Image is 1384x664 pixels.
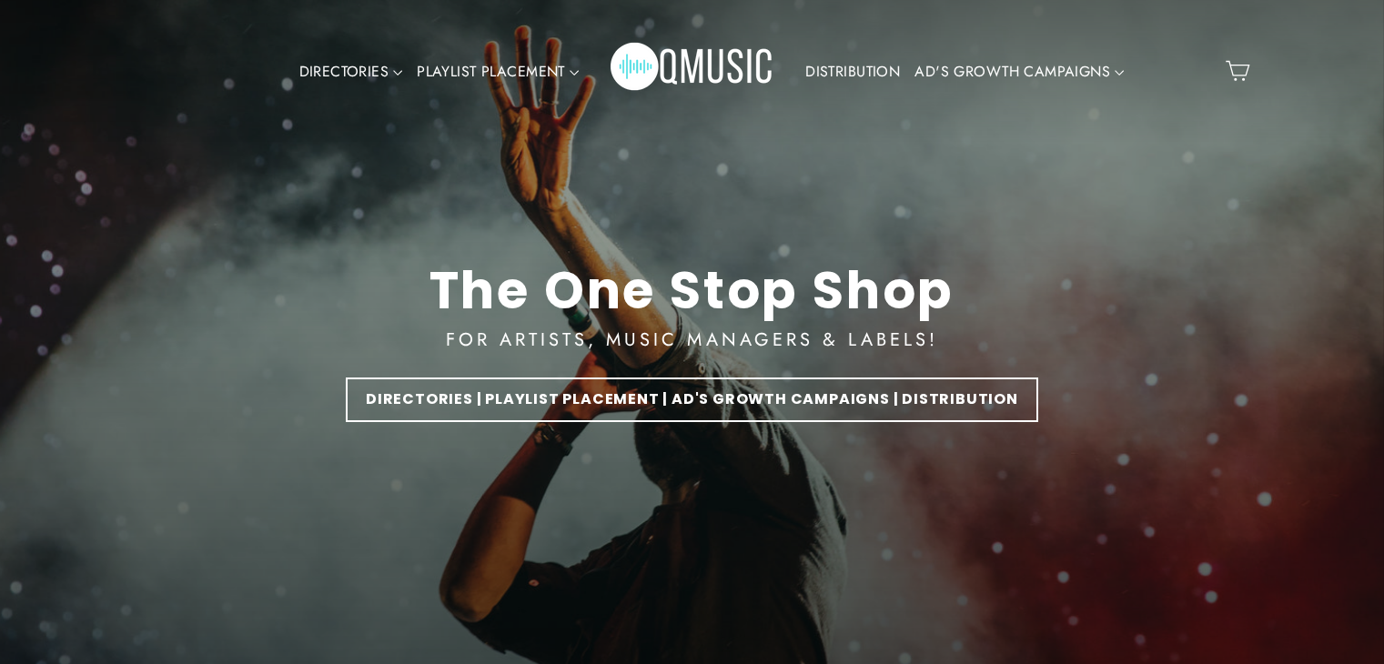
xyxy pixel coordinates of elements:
[346,377,1038,422] a: DIRECTORIES | PLAYLIST PLACEMENT | AD'S GROWTH CAMPAIGNS | DISTRIBUTION
[611,30,774,112] img: Q Music Promotions
[235,18,1150,125] div: Primary
[409,51,586,93] a: PLAYLIST PLACEMENT
[429,260,955,321] div: The One Stop Shop
[292,51,410,93] a: DIRECTORIES
[798,51,907,93] a: DISTRIBUTION
[907,51,1131,93] a: AD'S GROWTH CAMPAIGNS
[446,326,937,355] div: FOR ARTISTS, MUSIC MANAGERS & LABELS!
